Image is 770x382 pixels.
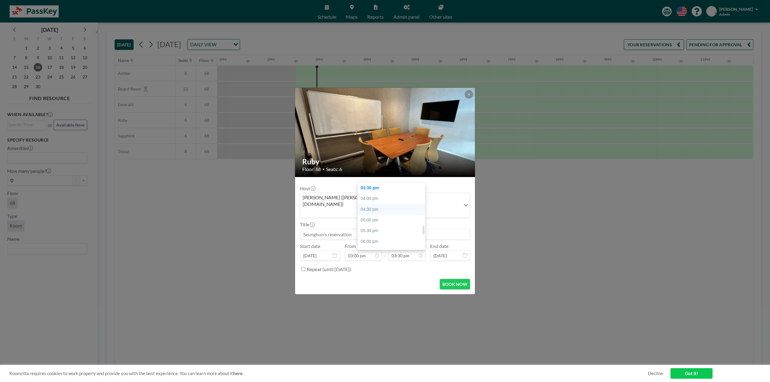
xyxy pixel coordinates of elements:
[358,215,428,226] div: 05:00 pm
[345,243,356,249] label: From
[307,266,351,272] label: Repeat (until [DATE])
[384,245,386,258] span: -
[302,157,468,166] h2: Ruby
[301,194,459,208] span: [PERSON_NAME] ([PERSON_NAME][EMAIL_ADDRESS][DOMAIN_NAME])
[358,193,428,204] div: 04:00 pm
[233,371,243,376] a: here.
[670,368,713,379] a: Got it!
[358,204,428,215] div: 04:30 pm
[300,222,314,228] label: Title
[430,243,448,249] label: End date
[9,371,648,376] span: Roomzilla requires cookies to work properly and provide you with the best experience. You can lea...
[301,209,460,216] input: Search for option
[326,166,342,172] span: Seats: 6
[322,167,325,171] span: •
[302,166,321,172] span: Floor: 68
[300,185,315,191] label: Host
[300,193,470,218] div: Search for option
[358,236,428,247] div: 06:00 pm
[358,247,428,258] div: 06:30 pm
[358,225,428,236] div: 05:30 pm
[300,229,470,239] input: Seunghun's reservation
[648,371,663,376] a: Decline
[295,80,476,185] img: 537.gif
[440,279,470,289] button: BOOK NOW
[358,183,428,194] div: 03:30 pm
[300,243,320,249] label: Start date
